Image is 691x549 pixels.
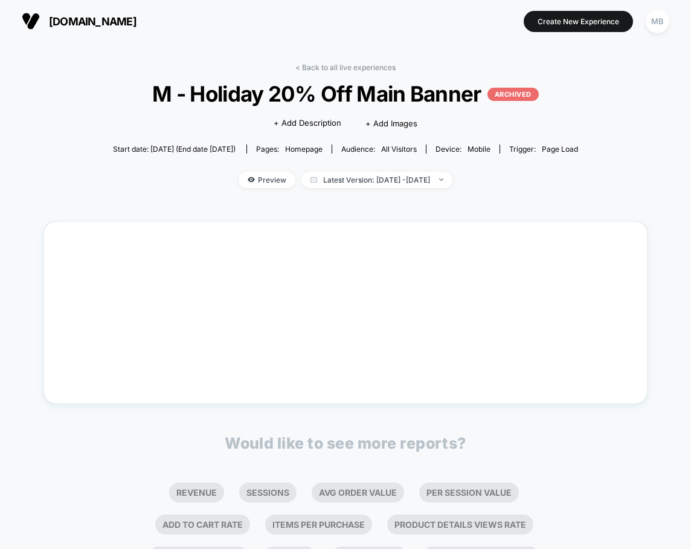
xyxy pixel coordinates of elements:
span: Latest Version: [DATE] - [DATE] [301,172,452,188]
span: Page Load [542,145,578,154]
span: + Add Description [274,117,341,129]
p: ARCHIVED [487,88,539,101]
div: Trigger: [509,145,578,154]
span: M - Holiday 20% Off Main Banner [137,81,555,106]
div: Audience: [341,145,417,154]
li: Add To Cart Rate [155,515,250,534]
li: Revenue [169,482,224,502]
button: Create New Experience [524,11,633,32]
div: Pages: [256,145,323,154]
li: Product Details Views Rate [387,515,533,534]
div: MB [646,10,669,33]
span: Device: [426,145,500,154]
li: Items Per Purchase [265,515,372,534]
span: All Visitors [381,145,417,154]
button: MB [642,9,673,34]
li: Per Session Value [419,482,519,502]
img: calendar [310,177,317,183]
li: Sessions [239,482,297,502]
p: Would like to see more reports? [225,434,466,452]
span: mobile [468,145,490,154]
span: Preview [239,172,295,188]
span: + Add Images [365,119,417,128]
a: < Back to all live experiences [295,63,396,72]
img: end [439,178,443,181]
button: [DOMAIN_NAME] [18,11,140,31]
span: Start date: [DATE] (End date [DATE]) [113,145,236,154]
li: Avg Order Value [312,482,404,502]
span: [DOMAIN_NAME] [49,15,137,28]
span: homepage [285,145,323,154]
img: Visually logo [22,12,40,30]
